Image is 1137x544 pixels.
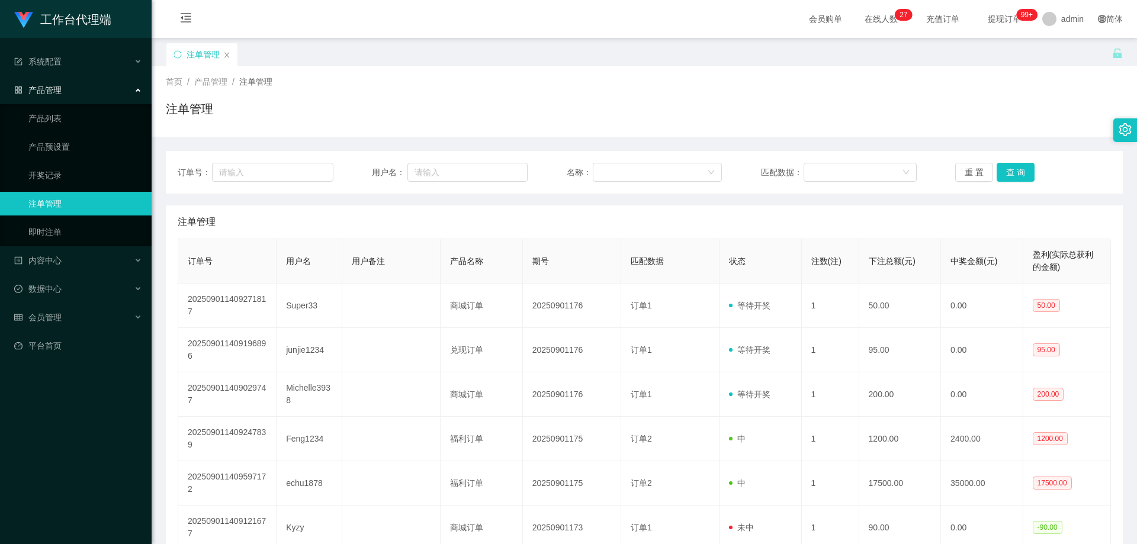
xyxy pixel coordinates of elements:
span: 200.00 [1033,388,1064,401]
span: 17500.00 [1033,477,1072,490]
span: 订单1 [631,390,652,399]
i: 图标: down [708,169,715,177]
h1: 工作台代理端 [40,1,111,38]
span: 中 [729,434,746,443]
button: 重 置 [955,163,993,182]
td: 200.00 [859,372,942,417]
a: 产品列表 [28,107,142,130]
button: 查 询 [997,163,1035,182]
span: 等待开奖 [729,301,770,310]
sup: 1048 [1016,9,1038,21]
span: 1200.00 [1033,432,1068,445]
a: 注单管理 [28,192,142,215]
p: 2 [900,9,904,21]
i: 图标: down [902,169,910,177]
span: 50.00 [1033,299,1060,312]
span: 产品管理 [194,77,227,86]
a: 即时注单 [28,220,142,244]
span: 95.00 [1033,343,1060,356]
td: 1 [802,461,859,506]
span: 注单管理 [178,215,216,229]
td: 福利订单 [441,417,523,461]
td: 17500.00 [859,461,942,506]
span: 订单2 [631,434,652,443]
span: 提现订单 [982,15,1027,23]
i: 图标: appstore-o [14,86,23,94]
td: 0.00 [941,328,1023,372]
span: 期号 [532,256,549,266]
td: 35000.00 [941,461,1023,506]
span: 产品管理 [14,85,62,95]
td: 0.00 [941,372,1023,417]
span: 状态 [729,256,746,266]
span: 用户名： [372,166,407,179]
td: 95.00 [859,328,942,372]
span: / [187,77,189,86]
a: 图标: dashboard平台首页 [14,334,142,358]
span: 用户名 [286,256,311,266]
td: 商城订单 [441,284,523,328]
span: -90.00 [1033,521,1062,534]
input: 请输入 [407,163,528,182]
i: 图标: setting [1119,123,1132,136]
span: 下注总额(元) [869,256,916,266]
td: 2400.00 [941,417,1023,461]
span: 匹配数据： [761,166,804,179]
div: 注单管理 [187,43,220,66]
span: 未中 [729,523,754,532]
span: 中奖金额(元) [950,256,997,266]
td: 1 [802,372,859,417]
i: 图标: sync [174,50,182,59]
td: Feng1234 [277,417,342,461]
span: 内容中心 [14,256,62,265]
td: 1 [802,417,859,461]
span: 订单1 [631,523,652,532]
span: 中 [729,478,746,488]
span: / [232,77,235,86]
span: 系统配置 [14,57,62,66]
span: 名称： [567,166,593,179]
h1: 注单管理 [166,100,213,118]
td: 福利订单 [441,461,523,506]
a: 工作台代理端 [14,14,111,24]
i: 图标: profile [14,256,23,265]
td: 0.00 [941,284,1023,328]
input: 请输入 [212,163,333,182]
span: 盈利(实际总获利的金额) [1033,250,1094,272]
td: 20250901176 [523,328,621,372]
a: 开奖记录 [28,163,142,187]
span: 充值订单 [920,15,965,23]
i: 图标: table [14,313,23,321]
span: 订单1 [631,345,652,355]
a: 产品预设置 [28,135,142,159]
span: 等待开奖 [729,390,770,399]
span: 注数(注) [811,256,841,266]
td: 商城订单 [441,372,523,417]
span: 匹配数据 [631,256,664,266]
span: 首页 [166,77,182,86]
td: 1 [802,328,859,372]
i: 图标: menu-fold [166,1,206,38]
span: 订单1 [631,301,652,310]
span: 等待开奖 [729,345,770,355]
i: 图标: global [1098,15,1106,23]
i: 图标: close [223,51,230,59]
i: 图标: check-circle-o [14,285,23,293]
td: 20250901175 [523,461,621,506]
td: echu1878 [277,461,342,506]
i: 图标: form [14,57,23,66]
td: 20250901175 [523,417,621,461]
span: 产品名称 [450,256,483,266]
span: 订单2 [631,478,652,488]
td: 202509011409597172 [178,461,277,506]
td: 202509011409029747 [178,372,277,417]
td: 202509011409247839 [178,417,277,461]
td: Michelle3938 [277,372,342,417]
i: 图标: unlock [1112,48,1123,59]
td: 兑现订单 [441,328,523,372]
td: 1 [802,284,859,328]
td: 20250901176 [523,284,621,328]
p: 7 [904,9,908,21]
td: junjie1234 [277,328,342,372]
span: 在线人数 [859,15,904,23]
